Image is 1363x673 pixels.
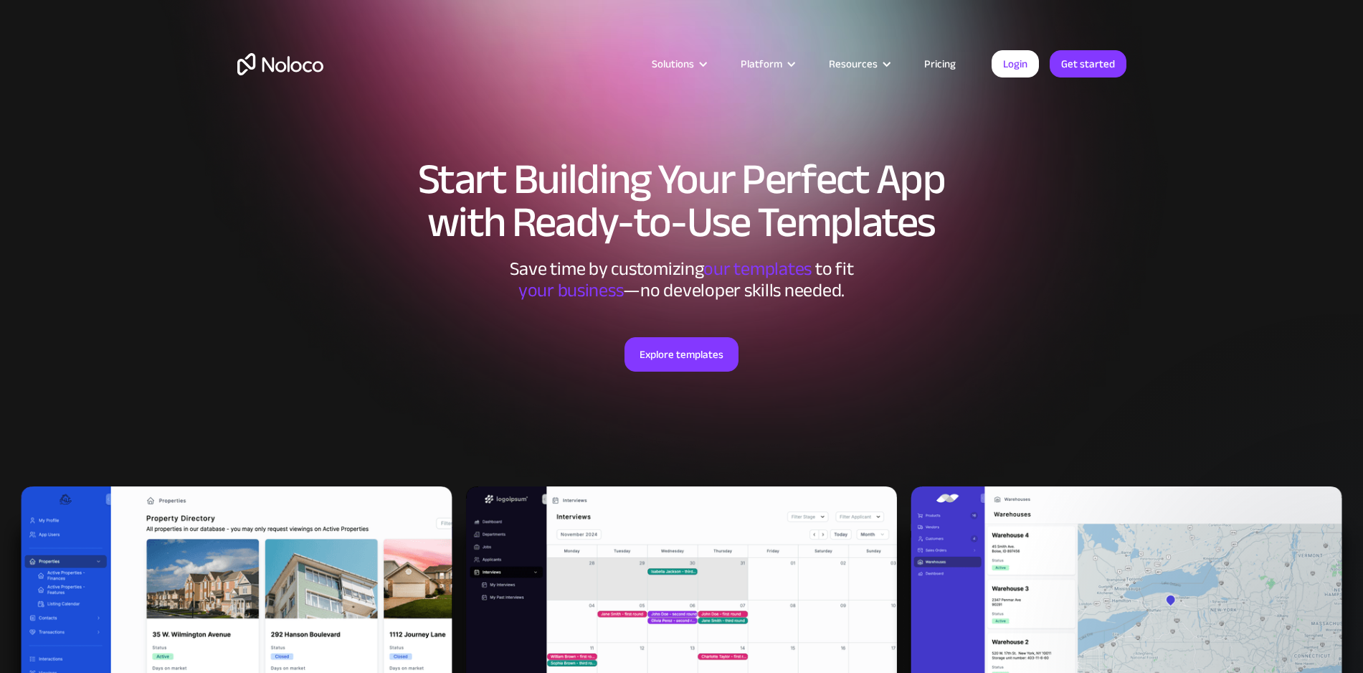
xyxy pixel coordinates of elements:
[467,258,897,301] div: Save time by customizing to fit ‍ —no developer skills needed.
[652,55,694,73] div: Solutions
[811,55,906,73] div: Resources
[237,53,323,75] a: home
[237,158,1126,244] h1: Start Building Your Perfect App with Ready-to-Use Templates
[518,273,624,308] span: your business
[634,55,723,73] div: Solutions
[906,55,974,73] a: Pricing
[624,337,739,372] a: Explore templates
[741,55,782,73] div: Platform
[1050,50,1126,77] a: Get started
[992,50,1039,77] a: Login
[829,55,878,73] div: Resources
[723,55,811,73] div: Platform
[703,251,812,286] span: our templates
